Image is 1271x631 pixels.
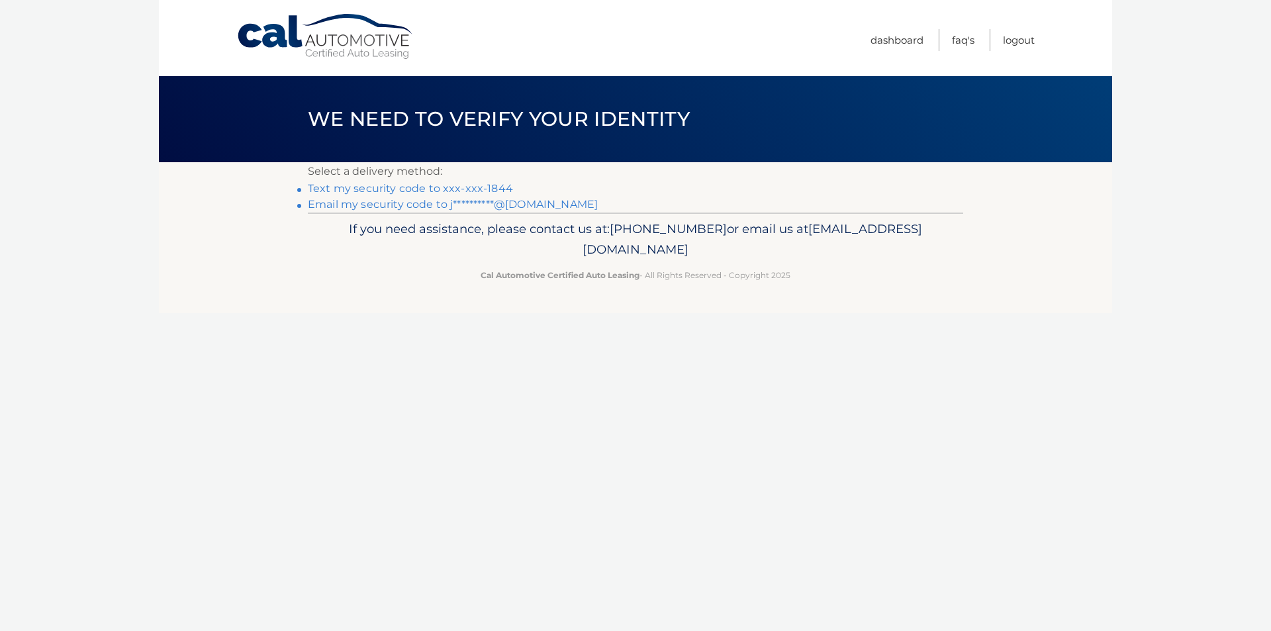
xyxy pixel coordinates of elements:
[308,107,690,131] span: We need to verify your identity
[308,162,963,181] p: Select a delivery method:
[236,13,415,60] a: Cal Automotive
[952,29,974,51] a: FAQ's
[316,268,955,282] p: - All Rights Reserved - Copyright 2025
[308,182,513,195] a: Text my security code to xxx-xxx-1844
[481,270,639,280] strong: Cal Automotive Certified Auto Leasing
[610,221,727,236] span: [PHONE_NUMBER]
[1003,29,1035,51] a: Logout
[316,218,955,261] p: If you need assistance, please contact us at: or email us at
[871,29,923,51] a: Dashboard
[308,198,598,211] a: Email my security code to j**********@[DOMAIN_NAME]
